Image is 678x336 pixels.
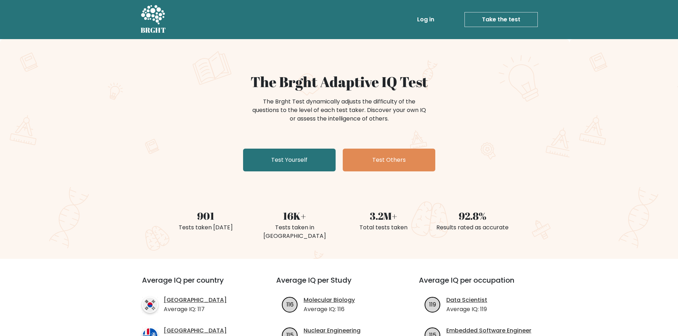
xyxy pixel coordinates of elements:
[446,305,487,314] p: Average IQ: 119
[243,149,336,171] a: Test Yourself
[254,208,335,223] div: 16K+
[446,296,487,304] a: Data Scientist
[164,326,227,335] a: [GEOGRAPHIC_DATA]
[165,73,513,90] h1: The Brght Adaptive IQ Test
[414,12,437,27] a: Log in
[250,97,428,123] div: The Brght Test dynamically adjusts the difficulty of the questions to the level of each test take...
[343,149,435,171] a: Test Others
[164,305,227,314] p: Average IQ: 117
[304,296,355,304] a: Molecular Biology
[432,223,513,232] div: Results rated as accurate
[164,296,227,304] a: [GEOGRAPHIC_DATA]
[304,326,361,335] a: Nuclear Engineering
[432,208,513,223] div: 92.8%
[429,300,436,308] text: 119
[165,223,246,232] div: Tests taken [DATE]
[464,12,538,27] a: Take the test
[304,305,355,314] p: Average IQ: 116
[142,276,251,293] h3: Average IQ per country
[141,3,166,36] a: BRGHT
[287,300,294,308] text: 116
[276,276,402,293] h3: Average IQ per Study
[141,26,166,34] h5: BRGHT
[343,208,424,223] div: 3.2M+
[419,276,545,293] h3: Average IQ per occupation
[343,223,424,232] div: Total tests taken
[446,326,531,335] a: Embedded Software Engineer
[142,297,158,313] img: country
[254,223,335,240] div: Tests taken in [GEOGRAPHIC_DATA]
[165,208,246,223] div: 901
